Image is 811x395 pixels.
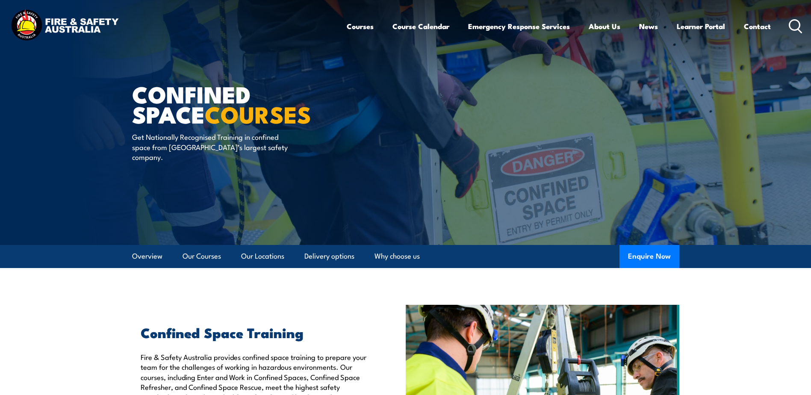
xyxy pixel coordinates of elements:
a: Course Calendar [392,15,449,38]
a: Why choose us [375,245,420,268]
h1: Confined Space [132,84,343,124]
a: Our Courses [183,245,221,268]
a: Our Locations [241,245,284,268]
strong: COURSES [205,96,311,131]
a: Emergency Response Services [468,15,570,38]
a: Courses [347,15,374,38]
button: Enquire Now [619,245,679,268]
a: Contact [744,15,771,38]
p: Get Nationally Recognised Training in confined space from [GEOGRAPHIC_DATA]’s largest safety comp... [132,132,288,162]
a: About Us [589,15,620,38]
a: Delivery options [304,245,354,268]
a: Learner Portal [677,15,725,38]
a: News [639,15,658,38]
a: Overview [132,245,162,268]
h2: Confined Space Training [141,326,366,338]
